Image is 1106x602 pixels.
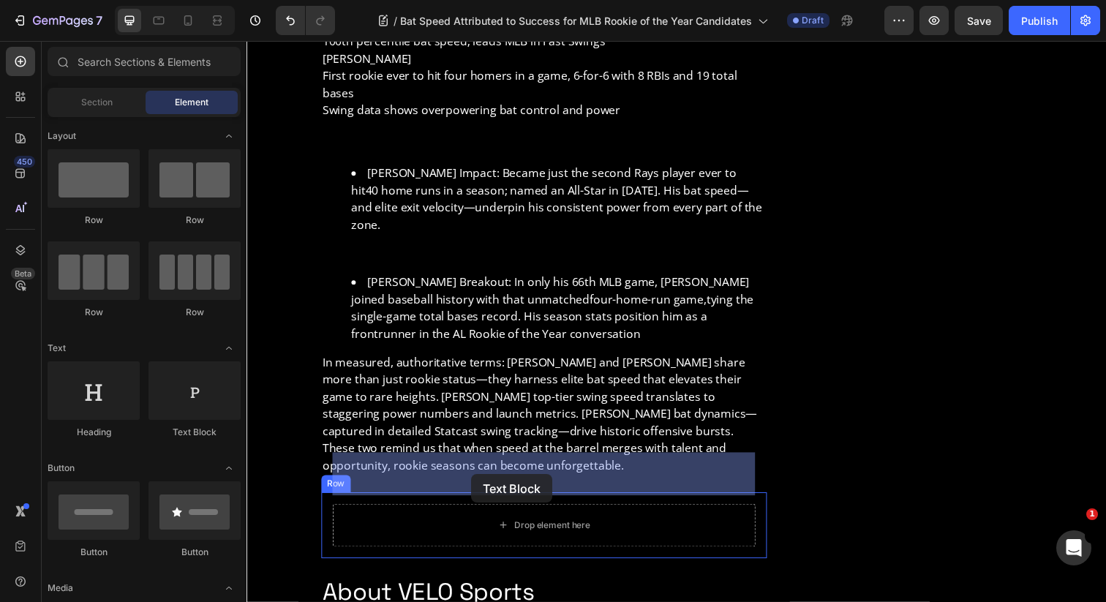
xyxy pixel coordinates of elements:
span: Media [48,582,73,595]
div: Button [148,546,241,559]
div: Row [48,214,140,227]
span: Layout [48,129,76,143]
span: Toggle open [217,124,241,148]
span: Toggle open [217,576,241,600]
div: Beta [11,268,35,279]
button: Save [955,6,1003,35]
p: 7 [96,12,102,29]
div: Publish [1021,13,1058,29]
div: Row [48,306,140,319]
div: Row [148,214,241,227]
iframe: Intercom live chat [1056,530,1091,565]
iframe: Design area [247,41,1106,602]
button: Publish [1009,6,1070,35]
span: Bat Speed Attributed to Success for MLB Rookie of the Year Candidates [400,13,752,29]
span: Save [967,15,991,27]
div: 450 [14,156,35,168]
div: Row [148,306,241,319]
div: Text Block [148,426,241,439]
span: Toggle open [217,336,241,360]
div: Heading [48,426,140,439]
span: Button [48,462,75,475]
div: Button [48,546,140,559]
span: Draft [802,14,824,27]
span: Text [48,342,66,355]
span: Element [175,96,208,109]
span: Toggle open [217,456,241,480]
span: Section [81,96,113,109]
input: Search Sections & Elements [48,47,241,76]
span: 1 [1086,508,1098,520]
span: / [394,13,397,29]
button: 7 [6,6,109,35]
div: Undo/Redo [276,6,335,35]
